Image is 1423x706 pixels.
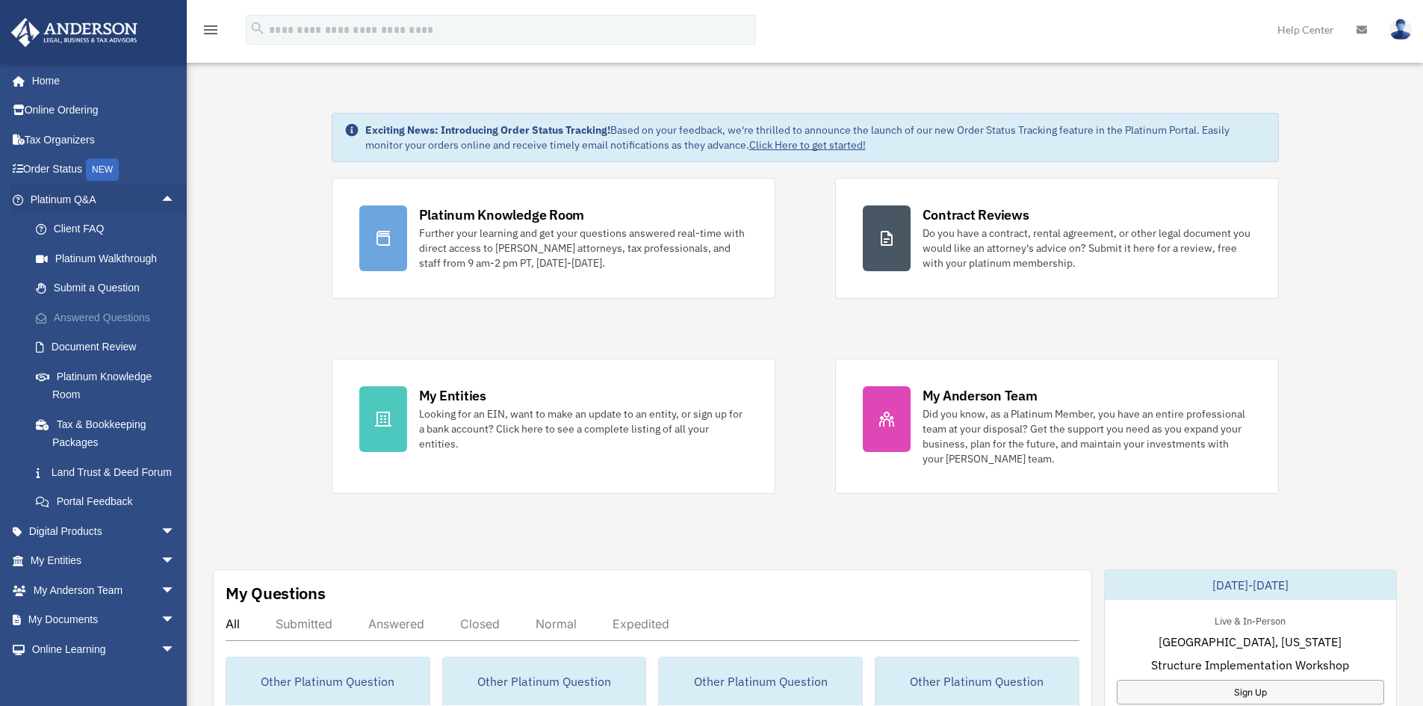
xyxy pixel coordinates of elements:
[835,178,1279,299] a: Contract Reviews Do you have a contract, rental agreement, or other legal document you would like...
[460,616,500,631] div: Closed
[10,516,198,546] a: Digital Productsarrow_drop_down
[10,125,198,155] a: Tax Organizers
[749,138,866,152] a: Click Here to get started!
[161,605,190,636] span: arrow_drop_down
[1203,612,1298,628] div: Live & In-Person
[10,185,198,214] a: Platinum Q&Aarrow_drop_up
[21,332,198,362] a: Document Review
[419,406,748,451] div: Looking for an EIN, want to make an update to an entity, or sign up for a bank account? Click her...
[21,457,198,487] a: Land Trust & Deed Forum
[365,123,1266,152] div: Based on your feedback, we're thrilled to announce the launch of our new Order Status Tracking fe...
[923,406,1251,466] div: Did you know, as a Platinum Member, you have an entire professional team at your disposal? Get th...
[368,616,424,631] div: Answered
[365,123,610,137] strong: Exciting News: Introducing Order Status Tracking!
[21,214,198,244] a: Client FAQ
[923,386,1038,405] div: My Anderson Team
[21,362,198,409] a: Platinum Knowledge Room
[536,616,577,631] div: Normal
[1389,19,1412,40] img: User Pic
[86,158,119,181] div: NEW
[161,185,190,215] span: arrow_drop_up
[419,386,486,405] div: My Entities
[21,409,198,457] a: Tax & Bookkeeping Packages
[161,546,190,577] span: arrow_drop_down
[21,273,198,303] a: Submit a Question
[21,303,198,332] a: Answered Questions
[161,516,190,547] span: arrow_drop_down
[226,582,326,604] div: My Questions
[276,616,332,631] div: Submitted
[202,26,220,39] a: menu
[875,657,1079,705] div: Other Platinum Question
[226,657,430,705] div: Other Platinum Question
[161,634,190,665] span: arrow_drop_down
[443,657,646,705] div: Other Platinum Question
[659,657,862,705] div: Other Platinum Question
[613,616,669,631] div: Expedited
[835,359,1279,494] a: My Anderson Team Did you know, as a Platinum Member, you have an entire professional team at your...
[923,226,1251,270] div: Do you have a contract, rental agreement, or other legal document you would like an attorney's ad...
[21,244,198,273] a: Platinum Walkthrough
[21,487,198,517] a: Portal Feedback
[332,178,775,299] a: Platinum Knowledge Room Further your learning and get your questions answered real-time with dire...
[10,546,198,576] a: My Entitiesarrow_drop_down
[1117,680,1384,705] a: Sign Up
[226,616,240,631] div: All
[923,205,1029,224] div: Contract Reviews
[7,18,142,47] img: Anderson Advisors Platinum Portal
[10,96,198,126] a: Online Ordering
[332,359,775,494] a: My Entities Looking for an EIN, want to make an update to an entity, or sign up for a bank accoun...
[10,605,198,635] a: My Documentsarrow_drop_down
[10,155,198,185] a: Order StatusNEW
[10,634,198,664] a: Online Learningarrow_drop_down
[1151,656,1349,674] span: Structure Implementation Workshop
[10,66,190,96] a: Home
[1105,570,1396,600] div: [DATE]-[DATE]
[419,226,748,270] div: Further your learning and get your questions answered real-time with direct access to [PERSON_NAM...
[202,21,220,39] i: menu
[419,205,585,224] div: Platinum Knowledge Room
[10,575,198,605] a: My Anderson Teamarrow_drop_down
[249,20,266,37] i: search
[161,575,190,606] span: arrow_drop_down
[1159,633,1342,651] span: [GEOGRAPHIC_DATA], [US_STATE]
